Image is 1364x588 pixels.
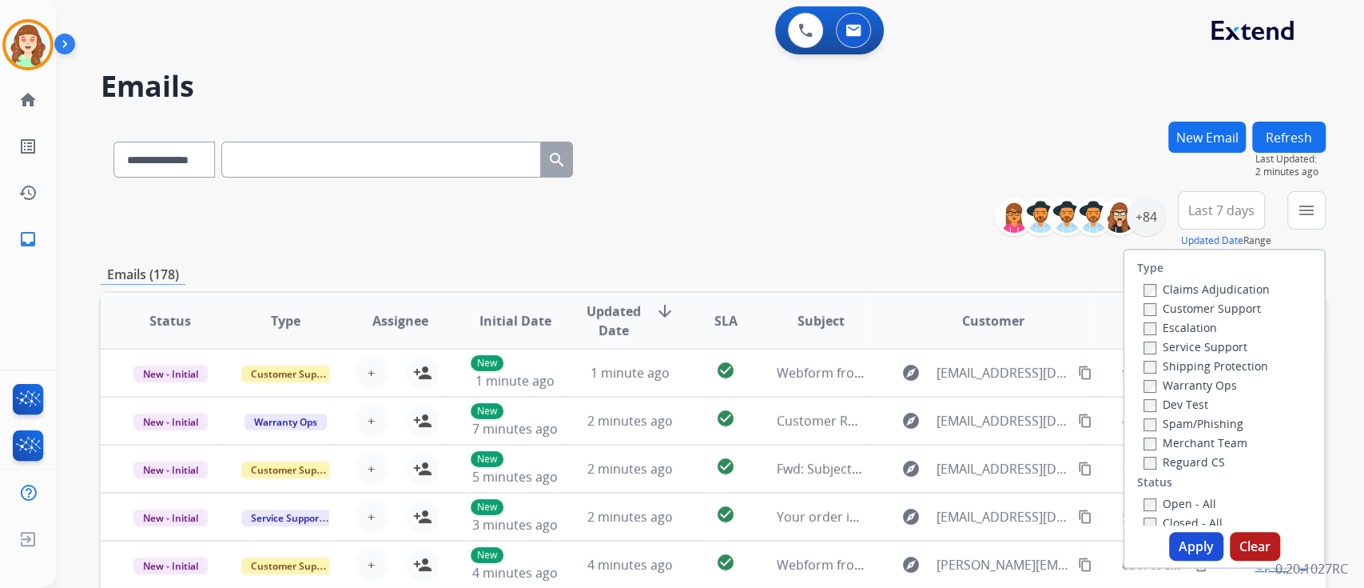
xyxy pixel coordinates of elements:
mat-icon: content_copy [1078,414,1092,428]
label: Escalation [1143,320,1217,335]
span: 7 minutes ago [472,420,558,438]
mat-icon: search [547,150,567,170]
mat-icon: content_copy [1078,510,1092,524]
mat-icon: content_copy [1078,366,1092,380]
span: + [368,555,375,574]
span: Fwd: Subject: 🌸 Hope You Had a Wonderful Weekend – Checking In on Extend Update! [777,460,1298,478]
span: 2 minutes ago [587,508,673,526]
p: 0.20.1027RC [1275,559,1348,578]
span: Range [1181,234,1271,247]
span: 1 minute ago [591,364,670,382]
span: [EMAIL_ADDRESS][DOMAIN_NAME] [937,459,1069,478]
span: New - Initial [133,366,208,382]
span: Webform from [PERSON_NAME][EMAIL_ADDRESS][DOMAIN_NAME] on [DATE] [777,556,1238,574]
span: SLA [714,311,737,330]
button: + [356,501,388,533]
mat-icon: history [18,183,38,202]
span: New - Initial [133,510,208,526]
p: New [471,547,503,563]
button: + [356,357,388,389]
input: Merchant Team [1143,438,1156,450]
span: + [368,459,375,478]
div: +84 [1127,198,1165,236]
button: New Email [1168,122,1246,153]
span: Updated Date [586,302,642,340]
mat-icon: menu [1297,201,1316,220]
label: Service Support [1143,339,1247,354]
mat-icon: home [18,90,38,110]
span: Assignee [372,311,428,330]
span: 1 minute ago [475,372,555,390]
label: Claims Adjudication [1143,282,1270,297]
span: Customer [962,311,1024,330]
mat-icon: explore [901,459,921,478]
input: Closed - All [1143,518,1156,530]
span: [PERSON_NAME][EMAIL_ADDRESS][DOMAIN_NAME] [937,555,1069,574]
span: Initial Date [479,311,551,330]
mat-icon: person_add [413,411,432,430]
mat-icon: content_copy [1078,462,1092,476]
button: Last 7 days [1178,191,1265,230]
span: Service Support [241,510,332,526]
span: Customer Support [241,558,345,574]
label: Status [1137,474,1172,490]
p: New [471,355,503,371]
img: avatar [6,22,50,67]
button: Apply [1169,532,1223,561]
span: 4 minutes ago [472,564,558,582]
mat-icon: list_alt [18,137,38,156]
span: + [368,363,375,382]
label: Open - All [1143,496,1216,511]
span: Type [271,311,300,330]
span: Customer Receipt Submission for Warranty Processing [777,412,1108,430]
mat-icon: check_circle [716,553,735,572]
label: Warranty Ops [1143,378,1237,393]
span: Status [149,311,191,330]
input: Reguard CS [1143,457,1156,470]
label: Spam/Phishing [1143,416,1243,431]
span: 5 minutes ago [472,468,558,486]
span: + [368,411,375,430]
span: [EMAIL_ADDRESS][DOMAIN_NAME] [937,507,1069,526]
input: Open - All [1143,498,1156,511]
mat-icon: person_add [413,459,432,478]
label: Shipping Protection [1143,358,1268,374]
span: 3 minutes ago [472,516,558,534]
mat-icon: inbox [18,230,38,249]
mat-icon: arrow_downward [655,302,674,321]
input: Spam/Phishing [1143,418,1156,431]
button: + [356,453,388,485]
mat-icon: content_copy [1078,558,1092,572]
button: Clear [1230,532,1280,561]
mat-icon: explore [901,363,921,382]
h2: Emails [101,70,1326,102]
button: Updated Date [1181,234,1243,247]
mat-icon: check_circle [716,409,735,428]
mat-icon: person_add [413,363,432,382]
input: Claims Adjudication [1143,284,1156,297]
mat-icon: check_circle [716,361,735,380]
mat-icon: explore [901,507,921,526]
mat-icon: explore [901,411,921,430]
p: New [471,451,503,467]
span: Last Updated: [1255,153,1326,166]
mat-icon: explore [901,555,921,574]
label: Closed - All [1143,515,1223,530]
button: + [356,549,388,581]
span: 5c86007e-0b4f-4571-b5be-cc94434aecd6 [1121,508,1364,526]
span: [EMAIL_ADDRESS][DOMAIN_NAME] [937,363,1069,382]
mat-icon: check_circle [716,457,735,476]
input: Warranty Ops [1143,380,1156,393]
span: New - Initial [133,462,208,478]
label: Type [1137,260,1163,276]
span: Warranty Ops [245,414,327,430]
span: Last 7 days [1188,207,1255,214]
span: New - Initial [133,414,208,430]
input: Shipping Protection [1143,361,1156,374]
span: Subject [797,311,845,330]
p: New [471,499,503,515]
mat-icon: person_add [413,555,432,574]
span: Webform from [EMAIL_ADDRESS][DOMAIN_NAME] on [DATE] [777,364,1139,382]
label: Dev Test [1143,397,1208,412]
mat-icon: check_circle [716,505,735,524]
